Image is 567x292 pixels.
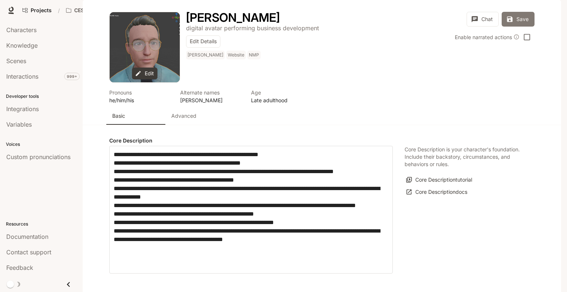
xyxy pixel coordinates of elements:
a: Go to projects [19,3,55,18]
p: Alternate names [180,89,242,96]
button: Edit Details [186,35,220,48]
button: Open character details dialog [180,89,242,104]
p: Age [251,89,313,96]
button: Open character details dialog [109,89,171,104]
span: NMP [247,51,262,59]
p: NMP [249,52,259,58]
button: Chat [467,12,499,27]
button: Save [502,12,535,27]
p: Pronouns [109,89,171,96]
button: All workspaces [63,3,121,18]
h1: [PERSON_NAME] [186,10,280,25]
button: Open character avatar dialog [110,12,180,82]
span: Projects [31,7,52,14]
h4: Core Description [109,137,393,144]
p: CES AI Demos [74,7,110,14]
a: Core Descriptiondocs [405,186,469,198]
div: label [109,146,393,274]
button: Open character details dialog [186,51,262,62]
div: Enable narrated actions [455,33,519,41]
button: Open character details dialog [186,24,319,32]
div: / [55,7,63,14]
p: Late adulthood [251,96,313,104]
span: Website [226,51,247,59]
p: Core Description is your character's foundation. Include their backstory, circumstances, and beha... [405,146,523,168]
p: digital avatar performing business development [186,24,319,32]
p: he/him/his [109,96,171,104]
p: Basic [112,112,125,120]
button: Open character details dialog [251,89,313,104]
p: Advanced [171,112,196,120]
div: Avatar image [110,12,180,82]
p: Website [228,52,244,58]
button: Core Descriptiontutorial [405,174,474,186]
button: Open character details dialog [186,12,280,24]
p: [PERSON_NAME] [180,96,242,104]
button: Edit [132,68,158,80]
span: Gerard [186,51,226,59]
p: [PERSON_NAME] [188,52,223,58]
